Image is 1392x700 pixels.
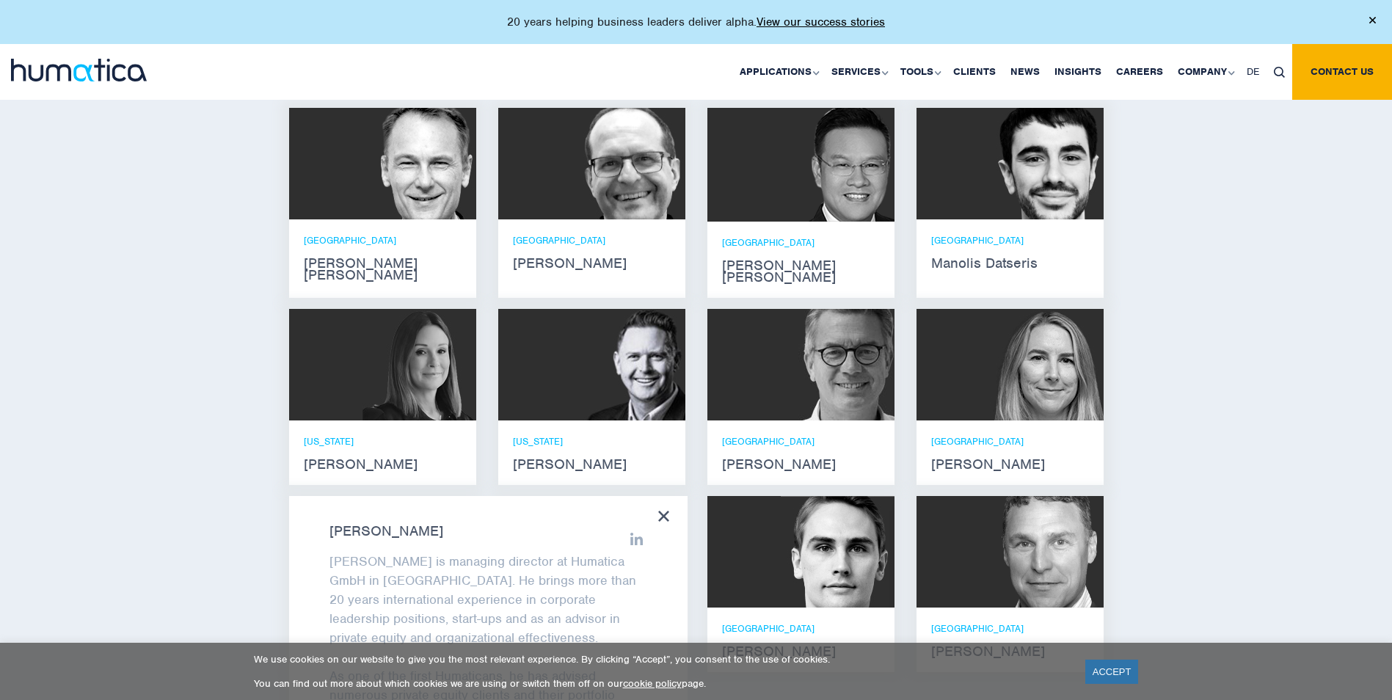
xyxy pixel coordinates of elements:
img: logo [11,59,147,81]
a: Services [824,44,893,100]
strong: [PERSON_NAME] [PERSON_NAME] [304,258,462,281]
p: [GEOGRAPHIC_DATA] [931,234,1089,247]
img: Andros Payne [362,108,476,219]
p: We use cookies on our website to give you the most relevant experience. By clicking “Accept”, you... [254,653,1067,666]
a: News [1003,44,1047,100]
a: DE [1239,44,1267,100]
img: Bryan Turner [990,496,1104,608]
a: Tools [893,44,946,100]
a: ACCEPT [1085,660,1139,684]
a: Clients [946,44,1003,100]
p: [GEOGRAPHIC_DATA] [931,435,1089,448]
p: [GEOGRAPHIC_DATA] [304,234,462,247]
p: [GEOGRAPHIC_DATA] [722,622,880,635]
a: cookie policy [623,677,682,690]
p: [GEOGRAPHIC_DATA] [722,236,880,249]
img: Zoë Fox [990,309,1104,420]
img: Jen Jee Chan [770,108,894,222]
img: Jan Löning [781,309,894,420]
img: search_icon [1274,67,1285,78]
a: Contact us [1292,44,1392,100]
p: [GEOGRAPHIC_DATA] [931,622,1089,635]
strong: [PERSON_NAME] [513,258,671,269]
p: [US_STATE] [513,435,671,448]
p: [PERSON_NAME] is managing director at Humatica GmbH in [GEOGRAPHIC_DATA]. He brings more than 20 ... [329,552,647,647]
strong: [PERSON_NAME] [722,459,880,470]
a: View our success stories [757,15,885,29]
img: Paul Simpson [781,496,894,608]
strong: [PERSON_NAME] [513,459,671,470]
img: Manolis Datseris [990,108,1104,219]
strong: Manolis Datseris [931,258,1089,269]
strong: [PERSON_NAME] [304,459,462,470]
strong: [PERSON_NAME] [PERSON_NAME] [722,260,880,283]
img: Russell Raath [572,309,685,420]
a: Insights [1047,44,1109,100]
strong: [PERSON_NAME] [329,525,647,537]
p: You can find out more about which cookies we are using or switch them off on our page. [254,677,1067,690]
strong: [PERSON_NAME] [931,459,1089,470]
a: Careers [1109,44,1170,100]
p: [US_STATE] [304,435,462,448]
p: [GEOGRAPHIC_DATA] [722,435,880,448]
p: [GEOGRAPHIC_DATA] [513,234,671,247]
a: Applications [732,44,824,100]
a: Company [1170,44,1239,100]
img: Marcel Baettig [572,108,685,219]
p: 20 years helping business leaders deliver alpha. [507,15,885,29]
img: Melissa Mounce [362,309,476,420]
span: DE [1247,65,1259,78]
